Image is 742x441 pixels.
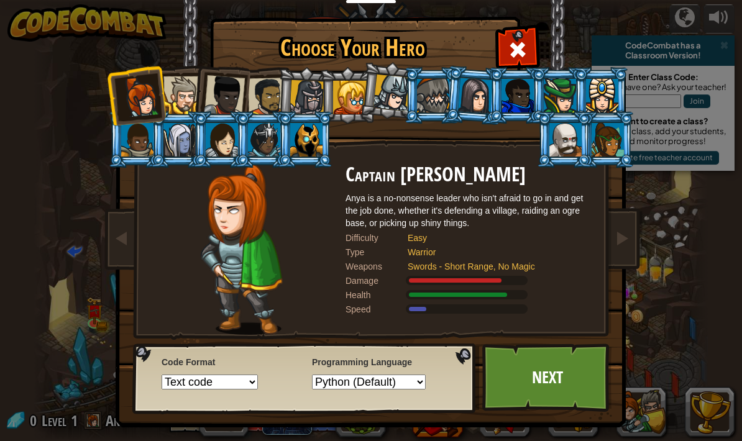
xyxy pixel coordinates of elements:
li: Hattori Hanzō [359,60,420,122]
div: Moves at 6 meters per second. [346,303,594,316]
li: Sir Tharin Thunderfist [150,65,206,122]
h2: Captain [PERSON_NAME] [346,164,594,186]
div: Speed [346,303,408,316]
div: Easy [408,232,582,244]
li: Okar Stompfoot [536,111,592,168]
div: Deals 120% of listed Warrior weapon damage. [346,275,594,287]
li: Naria of the Leaf [531,67,587,124]
div: Damage [346,275,408,287]
div: Type [346,246,408,258]
span: Programming Language [312,356,448,368]
li: Usara Master Wizard [235,111,291,168]
div: Gains 140% of listed Warrior armor health. [346,289,594,301]
li: Nalfar Cryptor [150,111,206,168]
li: Amara Arrowhead [276,66,335,125]
img: captain-pose.png [201,164,282,335]
div: Health [346,289,408,301]
div: Warrior [408,246,582,258]
li: Zana Woodheart [579,111,634,168]
li: Pender Spellbane [573,67,629,124]
li: Omarn Brewstone [444,65,504,125]
li: Lady Ida Justheart [190,63,251,124]
li: Ritic the Cold [277,111,333,168]
li: Alejandro the Duelist [234,66,291,124]
div: Weapons [346,260,408,273]
h1: Choose Your Hero [213,35,492,61]
li: Senick Steelclaw [404,67,460,124]
div: Anya is a no-nonsense leader who isn't afraid to go in and get the job done, whether it's defendi... [346,192,594,229]
span: Code Format [162,356,298,368]
li: Captain Anya Weston [106,65,167,125]
div: Difficulty [346,232,408,244]
img: language-selector-background.png [132,343,479,414]
li: Arryn Stonewall [108,111,164,168]
div: Swords - Short Range, No Magic [408,260,582,273]
li: Gordon the Stalwart [488,67,544,124]
a: Next [482,343,612,412]
li: Illia Shieldsmith [193,111,249,168]
li: Miss Hushbaum [319,67,375,124]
